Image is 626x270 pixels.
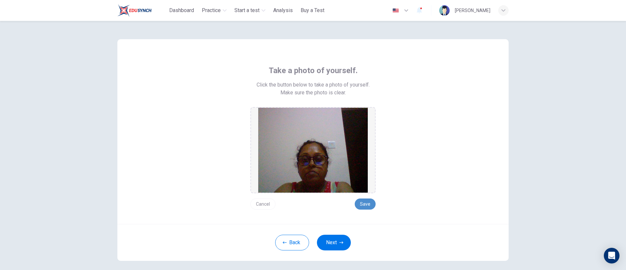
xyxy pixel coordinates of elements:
[298,5,327,16] button: Buy a Test
[234,7,260,14] span: Start a test
[455,7,490,14] div: [PERSON_NAME]
[257,81,370,89] span: Click the button below to take a photo of yourself.
[199,5,229,16] button: Practice
[271,5,295,16] button: Analysis
[273,7,293,14] span: Analysis
[355,199,376,210] button: Save
[169,7,194,14] span: Dashboard
[258,108,368,193] img: preview screemshot
[202,7,221,14] span: Practice
[392,8,400,13] img: en
[269,65,358,76] span: Take a photo of yourself.
[232,5,268,16] button: Start a test
[439,5,450,16] img: Profile picture
[275,235,309,250] button: Back
[604,248,619,263] div: Open Intercom Messenger
[317,235,351,250] button: Next
[167,5,197,16] button: Dashboard
[280,89,346,97] span: Make sure the photo is clear.
[250,199,276,210] button: Cancel
[301,7,324,14] span: Buy a Test
[117,4,167,17] a: ELTC logo
[117,4,152,17] img: ELTC logo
